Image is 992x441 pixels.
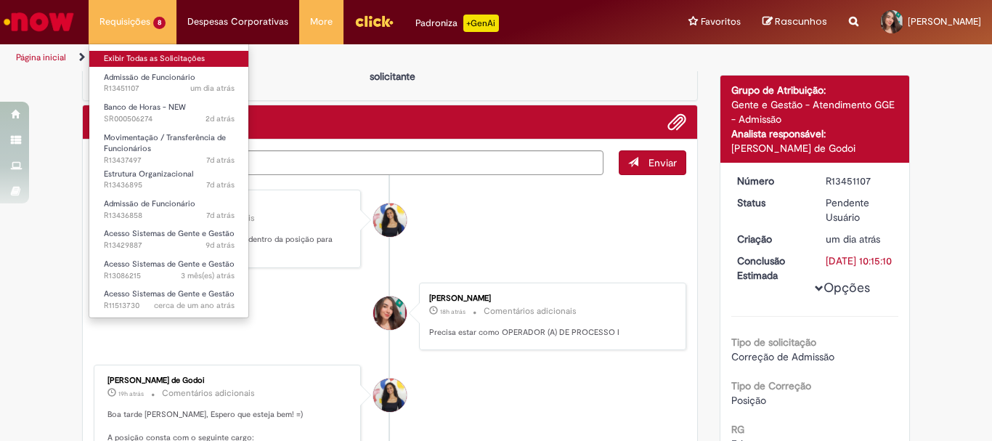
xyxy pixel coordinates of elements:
div: Grupo de Atribuição: [731,83,899,97]
span: Enviar [649,156,677,169]
span: Movimentação / Transferência de Funcionários [104,132,226,155]
span: Acesso Sistemas de Gente e Gestão [104,288,235,299]
div: Ana Santos de Godoi [373,379,407,412]
span: Despesas Corporativas [187,15,288,29]
span: Posição [731,394,766,407]
span: [PERSON_NAME] [908,15,981,28]
dt: Criação [726,232,816,246]
a: Aberto R11513730 : Acesso Sistemas de Gente e Gestão [89,286,249,313]
small: Comentários adicionais [162,387,255,400]
div: Analista responsável: [731,126,899,141]
span: 3 mês(es) atrás [181,270,235,281]
div: [PERSON_NAME] [429,294,671,303]
a: Aberto R13086215 : Acesso Sistemas de Gente e Gestão [89,256,249,283]
time: 26/08/2025 15:20:01 [206,113,235,124]
span: 19h atrás [118,389,144,398]
dt: Conclusão Estimada [726,254,816,283]
span: Requisições [99,15,150,29]
a: Exibir Todas as Solicitações [89,51,249,67]
time: 19/08/2025 16:55:39 [206,240,235,251]
div: R13451107 [826,174,893,188]
span: Banco de Horas - NEW [104,102,186,113]
a: Página inicial [16,52,66,63]
div: Maria Eduarda Bichara Gondim de Azeredo [373,296,407,330]
span: Rascunhos [775,15,827,28]
span: R13451107 [104,83,235,94]
div: [PERSON_NAME] de Godoi [107,376,349,385]
img: ServiceNow [1,7,76,36]
ul: Trilhas de página [11,44,651,71]
span: R13436858 [104,210,235,222]
textarea: Digite sua mensagem aqui... [94,150,603,175]
span: Acesso Sistemas de Gente e Gestão [104,259,235,270]
span: cerca de um ano atrás [154,300,235,311]
div: 27/08/2025 09:39:21 [826,232,893,246]
div: [PERSON_NAME] de Godoi [731,141,899,155]
span: 8 [153,17,166,29]
a: Aberto R13429887 : Acesso Sistemas de Gente e Gestão [89,226,249,253]
small: Comentários adicionais [484,305,577,317]
a: Aberto SR000506274 : Banco de Horas - NEW [89,100,249,126]
span: R13429887 [104,240,235,251]
span: Admissão de Funcionário [104,72,195,83]
span: R13086215 [104,270,235,282]
span: Correção de Admissão [731,350,834,363]
div: Pendente Usuário [826,195,893,224]
span: SR000506274 [104,113,235,125]
img: click_logo_yellow_360x200.png [354,10,394,32]
time: 21/08/2025 16:41:46 [206,155,235,166]
span: um dia atrás [826,232,880,246]
b: RG [731,423,744,436]
span: 7d atrás [206,179,235,190]
time: 15/05/2024 10:32:38 [154,300,235,311]
a: Aberto R13436895 : Estrutura Organizacional [89,166,249,193]
span: 7d atrás [206,155,235,166]
span: R13436895 [104,179,235,191]
a: Aberto R13437497 : Movimentação / Transferência de Funcionários [89,130,249,161]
span: Admissão de Funcionário [104,198,195,209]
time: 27/08/2025 16:52:11 [440,307,465,316]
time: 21/08/2025 15:06:20 [206,210,235,221]
dt: Número [726,174,816,188]
div: Ana Santos de Godoi [373,203,407,237]
div: [DATE] 10:15:10 [826,254,893,268]
span: Estrutura Organizacional [104,169,193,179]
span: More [310,15,333,29]
a: Rascunhos [763,15,827,29]
button: Adicionar anexos [667,113,686,132]
span: 9d atrás [206,240,235,251]
p: +GenAi [463,15,499,32]
div: Padroniza [415,15,499,32]
a: Aberto R13436858 : Admissão de Funcionário [89,196,249,223]
p: Precisa estar como OPERADOR (A) DE PROCESSO I [429,327,671,339]
time: 21/08/2025 15:11:11 [206,179,235,190]
button: Enviar [619,150,686,175]
span: 7d atrás [206,210,235,221]
a: Aberto R13451107 : Admissão de Funcionário [89,70,249,97]
time: 27/08/2025 16:16:25 [118,389,144,398]
div: Gente e Gestão - Atendimento GGE - Admissão [731,97,899,126]
span: 2d atrás [206,113,235,124]
time: 22/05/2025 10:16:08 [181,270,235,281]
b: Tipo de solicitação [731,336,816,349]
span: Acesso Sistemas de Gente e Gestão [104,228,235,239]
ul: Requisições [89,44,249,318]
span: 18h atrás [440,307,465,316]
span: um dia atrás [190,83,235,94]
b: Tipo de Correção [731,379,811,392]
dt: Status [726,195,816,210]
span: R11513730 [104,300,235,312]
span: Favoritos [701,15,741,29]
span: R13437497 [104,155,235,166]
